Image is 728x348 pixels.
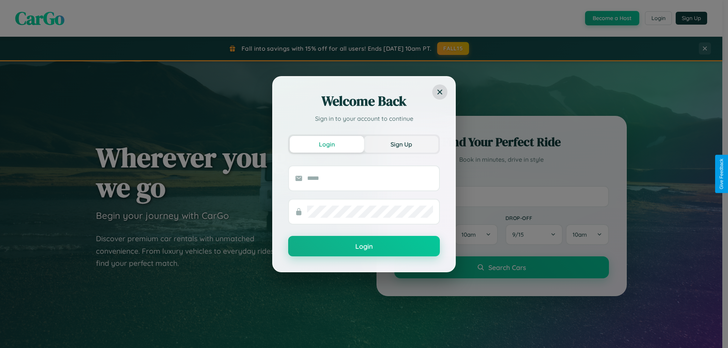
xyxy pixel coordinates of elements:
[719,159,724,189] div: Give Feedback
[288,114,440,123] p: Sign in to your account to continue
[364,136,438,153] button: Sign Up
[288,236,440,256] button: Login
[290,136,364,153] button: Login
[288,92,440,110] h2: Welcome Back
